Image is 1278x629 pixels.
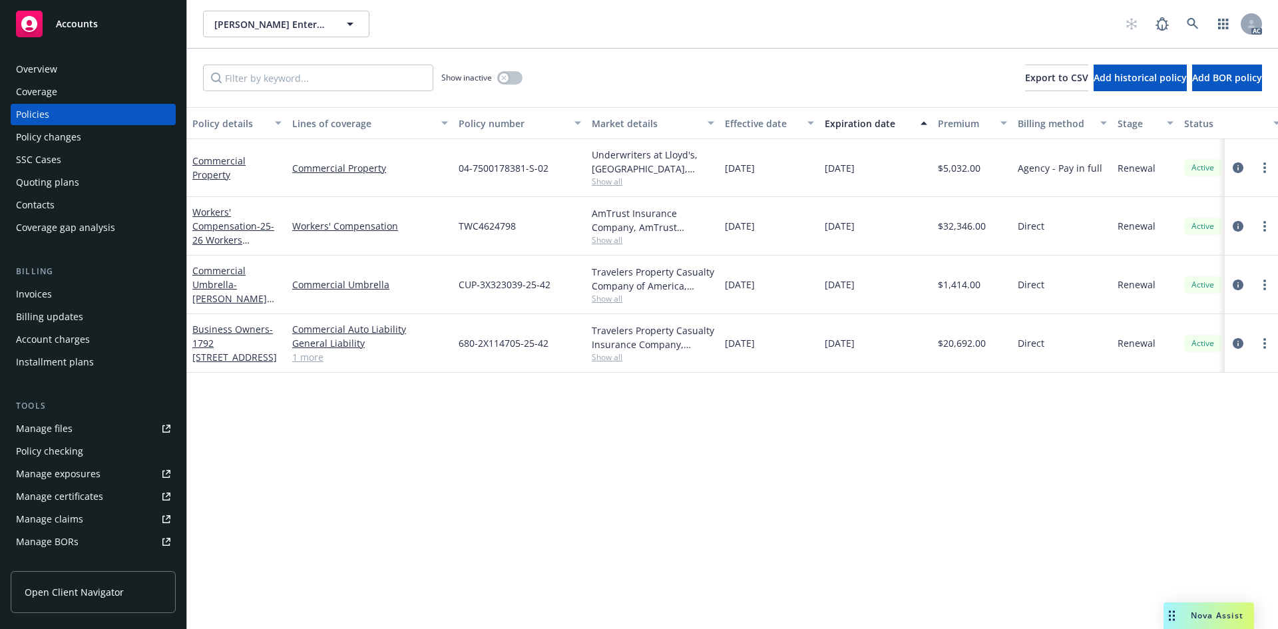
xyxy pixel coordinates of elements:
[725,336,755,350] span: [DATE]
[1230,218,1246,234] a: circleInformation
[725,278,755,292] span: [DATE]
[11,509,176,530] a: Manage claims
[819,107,933,139] button: Expiration date
[592,176,714,187] span: Show all
[459,219,516,233] span: TWC4624798
[1018,336,1044,350] span: Direct
[933,107,1012,139] button: Premium
[16,284,52,305] div: Invoices
[825,278,855,292] span: [DATE]
[1230,335,1246,351] a: circleInformation
[592,116,700,130] div: Market details
[938,116,992,130] div: Premium
[938,278,980,292] span: $1,414.00
[16,306,83,327] div: Billing updates
[1025,65,1088,91] button: Export to CSV
[292,322,448,336] a: Commercial Auto Liability
[1164,602,1254,629] button: Nova Assist
[1025,71,1088,84] span: Export to CSV
[1018,219,1044,233] span: Direct
[11,306,176,327] a: Billing updates
[16,59,57,80] div: Overview
[1210,11,1237,37] a: Switch app
[11,329,176,350] a: Account charges
[1012,107,1112,139] button: Billing method
[725,161,755,175] span: [DATE]
[16,351,94,373] div: Installment plans
[1118,161,1156,175] span: Renewal
[16,329,90,350] div: Account charges
[16,463,101,485] div: Manage exposures
[11,149,176,170] a: SSC Cases
[192,264,273,319] a: Commercial Umbrella
[938,161,980,175] span: $5,032.00
[1257,277,1273,293] a: more
[1189,220,1216,232] span: Active
[1191,610,1243,621] span: Nova Assist
[203,11,369,37] button: [PERSON_NAME] Enterprises Inc.
[1018,278,1044,292] span: Direct
[459,336,548,350] span: 680-2X114705-25-42
[586,107,720,139] button: Market details
[1094,71,1187,84] span: Add historical policy
[1230,277,1246,293] a: circleInformation
[16,126,81,148] div: Policy changes
[16,486,103,507] div: Manage certificates
[938,336,986,350] span: $20,692.00
[592,148,714,176] div: Underwriters at Lloyd's, [GEOGRAPHIC_DATA], [PERSON_NAME] of [GEOGRAPHIC_DATA], Brown & Riding In...
[11,194,176,216] a: Contacts
[192,278,274,319] span: - [PERSON_NAME] ENTERPRISES INC.
[16,104,49,125] div: Policies
[192,323,277,363] a: Business Owners
[292,278,448,292] a: Commercial Umbrella
[825,336,855,350] span: [DATE]
[1257,160,1273,176] a: more
[459,116,566,130] div: Policy number
[292,219,448,233] a: Workers' Compensation
[1189,337,1216,349] span: Active
[592,265,714,293] div: Travelers Property Casualty Company of America, Travelers Insurance
[11,463,176,485] a: Manage exposures
[1094,65,1187,91] button: Add historical policy
[1018,116,1092,130] div: Billing method
[441,72,492,83] span: Show inactive
[453,107,586,139] button: Policy number
[187,107,287,139] button: Policy details
[1257,335,1273,351] a: more
[1164,602,1180,629] div: Drag to move
[11,81,176,103] a: Coverage
[11,59,176,80] a: Overview
[1118,116,1159,130] div: Stage
[720,107,819,139] button: Effective date
[11,399,176,413] div: Tools
[292,336,448,350] a: General Liability
[11,217,176,238] a: Coverage gap analysis
[192,154,246,181] a: Commercial Property
[1257,218,1273,234] a: more
[825,116,913,130] div: Expiration date
[725,219,755,233] span: [DATE]
[56,19,98,29] span: Accounts
[725,116,799,130] div: Effective date
[1118,11,1145,37] a: Start snowing
[192,206,274,274] a: Workers' Compensation
[11,531,176,552] a: Manage BORs
[1018,161,1102,175] span: Agency - Pay in full
[1184,116,1265,130] div: Status
[16,531,79,552] div: Manage BORs
[938,219,986,233] span: $32,346.00
[1189,162,1216,174] span: Active
[1149,11,1175,37] a: Report a Bug
[459,161,548,175] span: 04-7500178381-S-02
[16,217,115,238] div: Coverage gap analysis
[11,441,176,462] a: Policy checking
[11,418,176,439] a: Manage files
[16,554,117,575] div: Summary of insurance
[287,107,453,139] button: Lines of coverage
[11,486,176,507] a: Manage certificates
[11,554,176,575] a: Summary of insurance
[1118,278,1156,292] span: Renewal
[459,278,550,292] span: CUP-3X323039-25-42
[16,149,61,170] div: SSC Cases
